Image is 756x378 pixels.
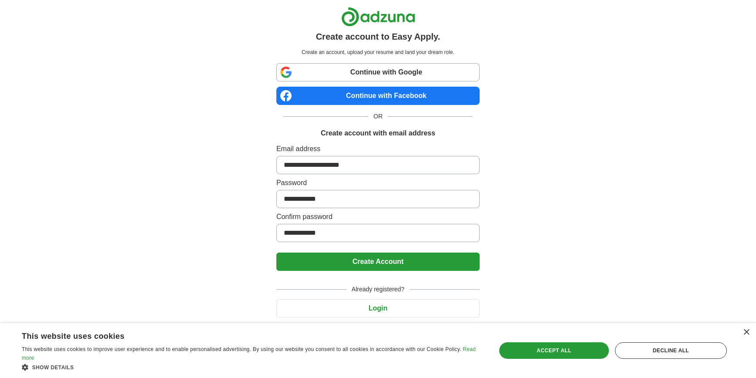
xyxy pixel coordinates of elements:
div: Close [743,329,749,336]
div: Accept all [499,342,609,359]
div: This website uses cookies [22,328,460,341]
button: Login [276,299,480,317]
label: Password [276,178,480,188]
p: Create an account, upload your resume and land your dream role. [278,48,478,56]
h1: Create account to Easy Apply. [316,30,440,43]
a: Continue with Facebook [276,87,480,105]
div: Show details [22,363,482,371]
button: Create Account [276,253,480,271]
a: Login [276,304,480,312]
h1: Create account with email address [321,128,435,138]
a: Continue with Google [276,63,480,81]
label: Email address [276,144,480,154]
div: Decline all [615,342,727,359]
span: Show details [32,364,74,371]
span: OR [368,112,388,121]
span: This website uses cookies to improve user experience and to enable personalised advertising. By u... [22,346,461,352]
img: Adzuna logo [341,7,415,27]
span: Already registered? [346,285,410,294]
label: Confirm password [276,212,480,222]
